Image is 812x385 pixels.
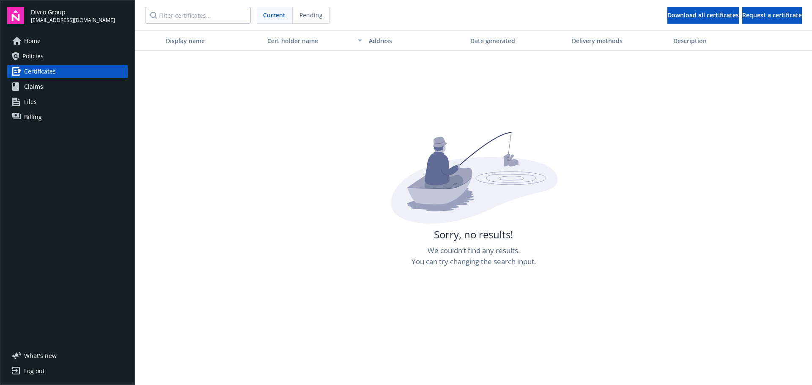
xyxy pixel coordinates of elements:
[24,65,56,78] span: Certificates
[24,364,45,378] div: Log out
[667,7,739,24] button: Download all certificates
[572,36,667,45] div: Delivery methods
[7,351,70,360] button: What's new
[7,110,128,124] a: Billing
[31,7,128,24] button: Divco Group[EMAIL_ADDRESS][DOMAIN_NAME]
[145,7,251,24] input: Filter certificates...
[7,80,128,93] a: Claims
[166,36,261,45] div: Display name
[24,80,43,93] span: Claims
[24,110,42,124] span: Billing
[267,36,353,45] div: Cert holder name
[299,11,323,19] span: Pending
[31,16,115,24] span: [EMAIL_ADDRESS][DOMAIN_NAME]
[293,7,329,23] span: Pending
[24,95,37,109] span: Files
[264,30,365,51] button: Cert holder name
[742,11,802,19] span: Request a certificate
[263,11,285,19] span: Current
[7,49,128,63] a: Policies
[673,36,768,45] div: Description
[162,30,264,51] button: Display name
[365,30,467,51] button: Address
[7,34,128,48] a: Home
[411,256,536,267] span: You can try changing the search input.
[31,8,115,16] span: Divco Group
[470,36,565,45] div: Date generated
[7,65,128,78] a: Certificates
[7,7,24,24] img: navigator-logo.svg
[24,34,41,48] span: Home
[667,7,739,23] div: Download all certificates
[24,351,57,360] span: What ' s new
[670,30,771,51] button: Description
[467,30,568,51] button: Date generated
[369,36,464,45] div: Address
[434,227,513,242] span: Sorry, no results!
[7,95,128,109] a: Files
[22,49,44,63] span: Policies
[742,7,802,24] button: Request a certificate
[568,30,670,51] button: Delivery methods
[428,245,520,256] span: We couldn’t find any results.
